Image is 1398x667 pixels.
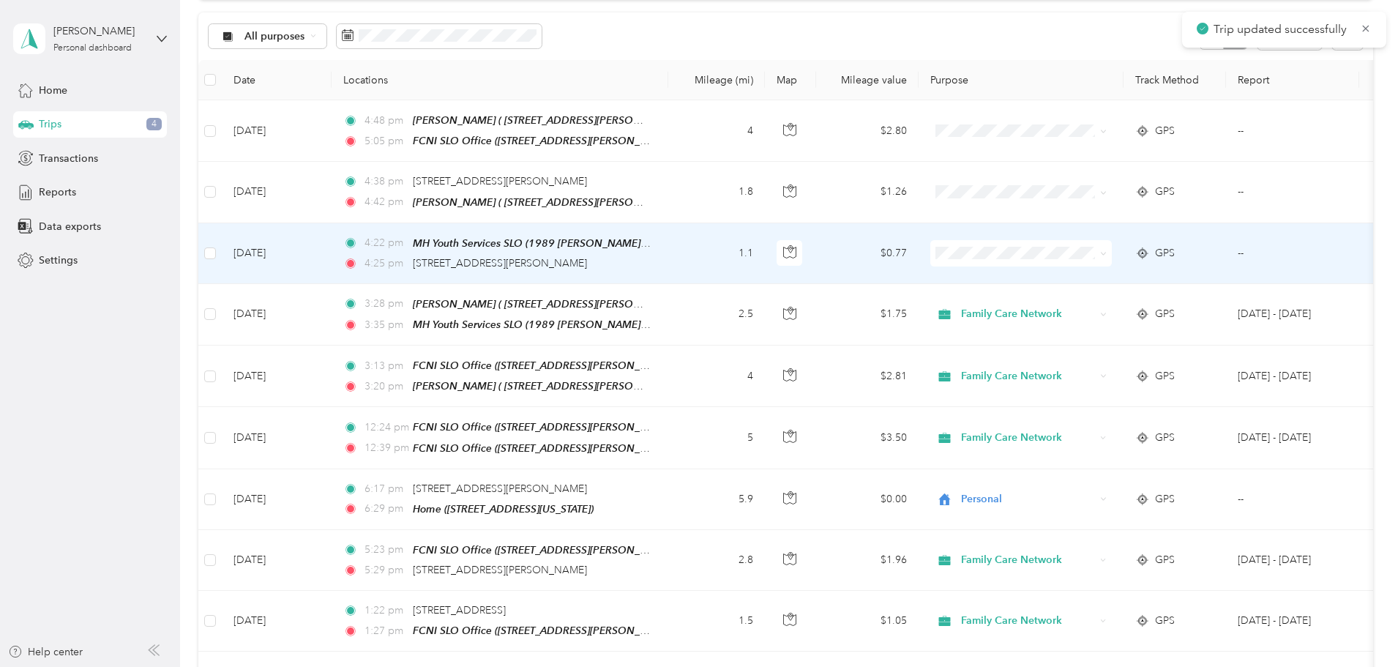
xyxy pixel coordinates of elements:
[1226,100,1359,162] td: --
[53,23,145,39] div: [PERSON_NAME]
[816,223,919,284] td: $0.77
[365,174,406,190] span: 4:38 pm
[1226,60,1359,100] th: Report
[1316,585,1398,667] iframe: Everlance-gr Chat Button Frame
[365,420,406,436] span: 12:24 pm
[413,114,682,127] span: [PERSON_NAME] ( [STREET_ADDRESS][PERSON_NAME])
[816,100,919,162] td: $2.80
[668,591,765,652] td: 1.5
[1226,284,1359,346] td: Sep 29 - Oct 12, 2025
[39,116,61,132] span: Trips
[222,591,332,652] td: [DATE]
[1155,613,1175,629] span: GPS
[365,296,406,312] span: 3:28 pm
[816,469,919,530] td: $0.00
[1155,184,1175,200] span: GPS
[365,133,406,149] span: 5:05 pm
[413,359,727,372] span: FCNI SLO Office ([STREET_ADDRESS][PERSON_NAME][US_STATE])
[1226,223,1359,284] td: --
[1226,162,1359,223] td: --
[365,317,406,333] span: 3:35 pm
[1155,430,1175,446] span: GPS
[365,358,406,374] span: 3:13 pm
[816,162,919,223] td: $1.26
[961,368,1095,384] span: Family Care Network
[1155,368,1175,384] span: GPS
[53,44,132,53] div: Personal dashboard
[222,346,332,407] td: [DATE]
[222,469,332,530] td: [DATE]
[413,544,727,556] span: FCNI SLO Office ([STREET_ADDRESS][PERSON_NAME][US_STATE])
[413,503,594,515] span: Home ([STREET_ADDRESS][US_STATE])
[222,100,332,162] td: [DATE]
[816,407,919,469] td: $3.50
[8,644,83,660] button: Help center
[668,60,765,100] th: Mileage (mi)
[668,284,765,346] td: 2.5
[222,162,332,223] td: [DATE]
[961,613,1095,629] span: Family Care Network
[668,223,765,284] td: 1.1
[365,481,406,497] span: 6:17 pm
[39,151,98,166] span: Transactions
[365,623,406,639] span: 1:27 pm
[365,542,406,558] span: 5:23 pm
[1226,469,1359,530] td: --
[39,185,76,200] span: Reports
[413,604,506,616] span: [STREET_ADDRESS]
[365,379,406,395] span: 3:20 pm
[413,625,727,637] span: FCNI SLO Office ([STREET_ADDRESS][PERSON_NAME][US_STATE])
[413,175,587,187] span: [STREET_ADDRESS][PERSON_NAME]
[668,162,765,223] td: 1.8
[39,83,67,98] span: Home
[1155,123,1175,139] span: GPS
[222,284,332,346] td: [DATE]
[244,31,305,42] span: All purposes
[1155,552,1175,568] span: GPS
[365,440,406,456] span: 12:39 pm
[816,60,919,100] th: Mileage value
[1155,491,1175,507] span: GPS
[413,257,587,269] span: [STREET_ADDRESS][PERSON_NAME]
[816,530,919,591] td: $1.96
[222,407,332,469] td: [DATE]
[39,253,78,268] span: Settings
[961,491,1095,507] span: Personal
[365,235,406,251] span: 4:22 pm
[413,196,682,209] span: [PERSON_NAME] ( [STREET_ADDRESS][PERSON_NAME])
[413,318,736,331] span: MH Youth Services SLO (1989 [PERSON_NAME][STREET_ADDRESS])
[1226,530,1359,591] td: Sep 29 - Oct 12, 2025
[413,564,587,576] span: [STREET_ADDRESS][PERSON_NAME]
[222,60,332,100] th: Date
[668,407,765,469] td: 5
[365,256,406,272] span: 4:25 pm
[961,430,1095,446] span: Family Care Network
[413,380,682,392] span: [PERSON_NAME] ( [STREET_ADDRESS][PERSON_NAME])
[668,100,765,162] td: 4
[668,469,765,530] td: 5.9
[765,60,816,100] th: Map
[1155,306,1175,322] span: GPS
[413,135,727,147] span: FCNI SLO Office ([STREET_ADDRESS][PERSON_NAME][US_STATE])
[222,223,332,284] td: [DATE]
[961,306,1095,322] span: Family Care Network
[413,298,682,310] span: [PERSON_NAME] ( [STREET_ADDRESS][PERSON_NAME])
[1214,21,1350,39] p: Trip updated successfully
[413,237,736,250] span: MH Youth Services SLO (1989 [PERSON_NAME][STREET_ADDRESS])
[919,60,1124,100] th: Purpose
[1124,60,1226,100] th: Track Method
[1226,591,1359,652] td: Sep 29 - Oct 12, 2025
[39,219,101,234] span: Data exports
[668,346,765,407] td: 4
[413,442,727,455] span: FCNI SLO Office ([STREET_ADDRESS][PERSON_NAME][US_STATE])
[222,530,332,591] td: [DATE]
[816,591,919,652] td: $1.05
[413,482,587,495] span: [STREET_ADDRESS][PERSON_NAME]
[146,118,162,131] span: 4
[365,603,406,619] span: 1:22 pm
[365,501,406,517] span: 6:29 pm
[332,60,668,100] th: Locations
[816,284,919,346] td: $1.75
[668,530,765,591] td: 2.8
